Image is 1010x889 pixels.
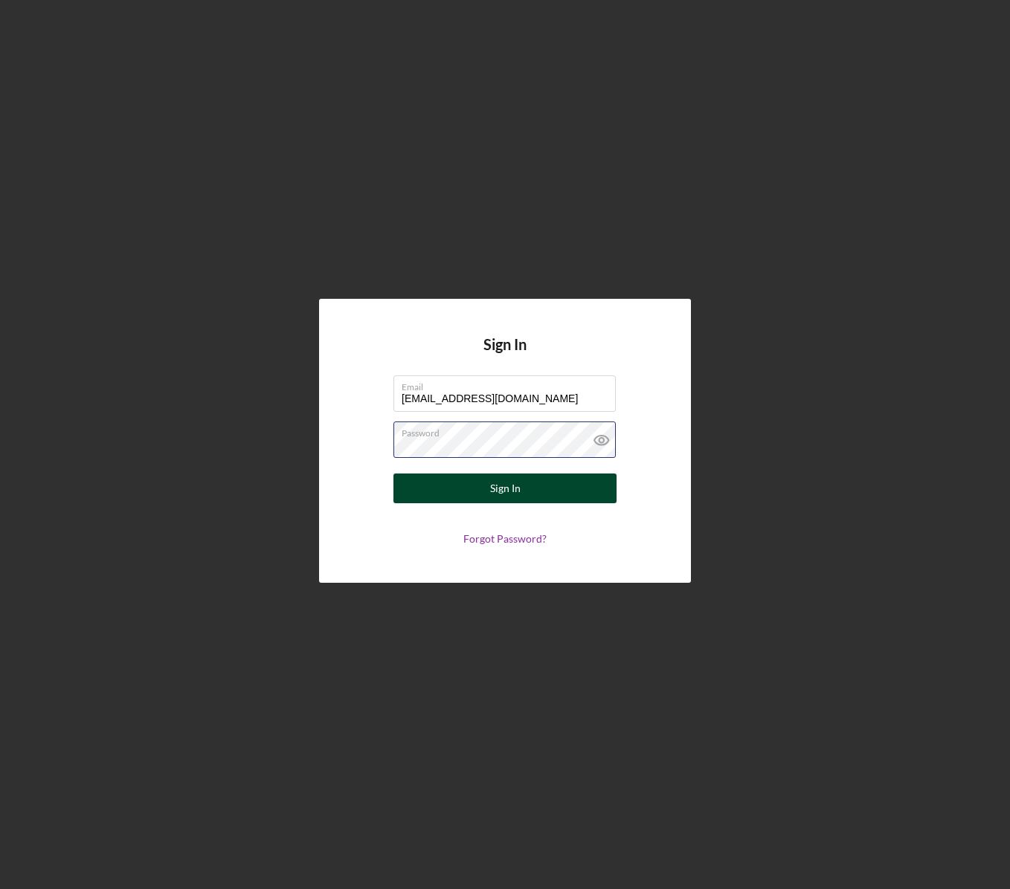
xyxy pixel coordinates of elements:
[483,336,527,375] h4: Sign In
[402,422,616,439] label: Password
[402,376,616,392] label: Email
[490,473,521,503] div: Sign In
[393,473,617,503] button: Sign In
[463,532,547,545] a: Forgot Password?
